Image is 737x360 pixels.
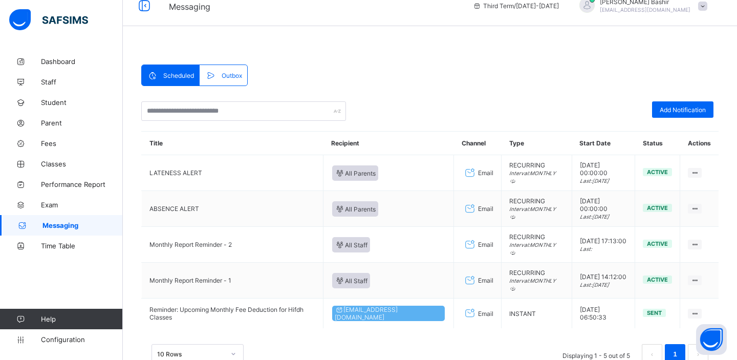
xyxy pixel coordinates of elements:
th: Actions [680,132,719,155]
td: Monthly Report Reminder - 2 [142,227,323,263]
td: RECURRING [502,191,572,227]
td: [DATE] 00:00:00 [572,191,635,227]
td: Reminder: Upcoming Monthly Fee Deduction for Hifdh Classes [142,299,323,329]
i: Interval: MONTHLY [509,206,556,220]
span: Email [478,169,493,177]
i: Last: [DATE] [580,178,609,184]
span: session/term information [473,2,559,10]
span: All Parents [335,168,376,177]
td: [DATE] 00:00:00 [572,155,635,191]
th: Channel [454,132,502,155]
span: Messaging [169,2,210,12]
span: Exam [41,201,123,209]
span: Messaging [42,221,123,229]
th: Title [142,132,323,155]
i: Email Channel [463,239,477,251]
span: [EMAIL_ADDRESS][DOMAIN_NAME] [335,306,442,321]
i: Email Channel [463,167,477,179]
span: Email [478,205,493,213]
button: Open asap [696,324,727,355]
span: All Staff [335,240,367,249]
span: Performance Report [41,180,123,188]
span: Active [647,276,668,283]
span: Active [647,168,668,176]
td: [DATE] 17:13:00 [572,227,635,263]
th: Type [502,132,572,155]
td: RECURRING [502,263,572,299]
td: Monthly Report Reminder - 1 [142,263,323,299]
div: 10 Rows [157,350,225,358]
td: LATENESS ALERT [142,155,323,191]
i: Last: [DATE] [580,282,609,288]
span: Sent [647,309,662,316]
span: Email [478,241,493,248]
span: Classes [41,160,123,168]
span: Email [478,277,493,284]
i: Interval: MONTHLY [509,242,556,256]
span: Parent [41,119,123,127]
img: safsims [9,9,88,31]
i: Last: [DATE] [580,214,609,220]
span: Outbox [222,72,242,79]
span: [EMAIL_ADDRESS][DOMAIN_NAME] [600,7,690,13]
span: Configuration [41,335,122,344]
span: Active [647,240,668,247]
th: Start Date [572,132,635,155]
span: Active [647,204,668,211]
span: Staff [41,78,123,86]
span: Dashboard [41,57,123,66]
span: Add Notification [660,106,706,114]
td: [DATE] 06:50:33 [572,299,635,329]
i: Email Channel [463,307,477,320]
td: RECURRING [502,155,572,191]
span: All Staff [335,276,367,285]
td: [DATE] 14:12:00 [572,263,635,299]
i: Email Channel [463,203,477,215]
span: All Parents [335,204,376,213]
i: Email Channel [463,274,477,287]
span: Time Table [41,242,123,250]
i: Interval: MONTHLY [509,170,556,184]
th: Recipient [323,132,454,155]
span: Scheduled [163,72,194,79]
span: Student [41,98,123,107]
span: Email [478,310,493,317]
td: RECURRING [502,227,572,263]
i: Last: [580,246,592,252]
td: INSTANT [502,299,572,329]
i: Interval: MONTHLY [509,278,556,291]
span: Help [41,315,122,323]
span: Fees [41,139,123,147]
th: Status [635,132,680,155]
td: ABSENCE ALERT [142,191,323,227]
